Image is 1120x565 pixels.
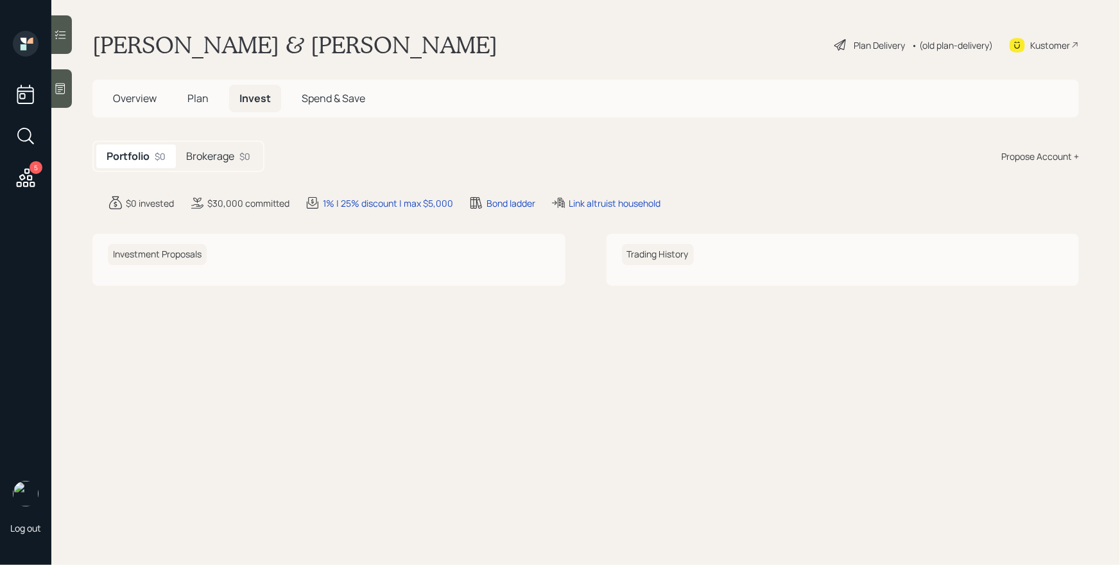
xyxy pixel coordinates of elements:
[569,196,660,210] div: Link altruist household
[126,196,174,210] div: $0 invested
[108,244,207,265] h6: Investment Proposals
[1001,150,1079,163] div: Propose Account +
[113,91,157,105] span: Overview
[107,150,150,162] h5: Portfolio
[13,481,39,507] img: james-distasi-headshot.png
[487,196,535,210] div: Bond ladder
[155,150,166,163] div: $0
[323,196,453,210] div: 1% | 25% discount | max $5,000
[207,196,289,210] div: $30,000 committed
[187,91,209,105] span: Plan
[30,161,42,174] div: 5
[622,244,694,265] h6: Trading History
[10,522,41,534] div: Log out
[911,39,993,52] div: • (old plan-delivery)
[302,91,365,105] span: Spend & Save
[854,39,905,52] div: Plan Delivery
[186,150,234,162] h5: Brokerage
[239,91,271,105] span: Invest
[92,31,497,59] h1: [PERSON_NAME] & [PERSON_NAME]
[1030,39,1070,52] div: Kustomer
[239,150,250,163] div: $0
